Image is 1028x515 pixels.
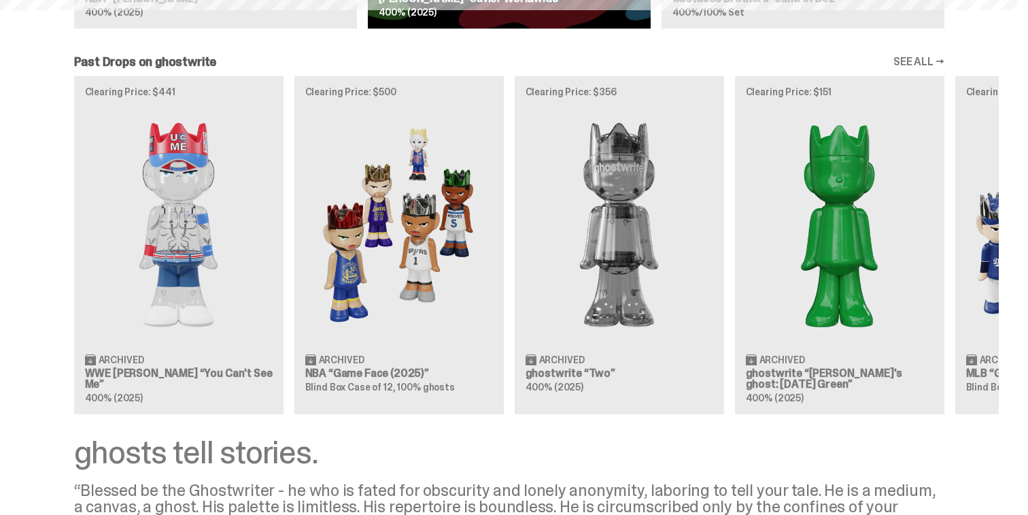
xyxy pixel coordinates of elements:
a: SEE ALL → [893,56,944,67]
img: Game Face (2025) [305,107,493,342]
h3: ghostwrite “[PERSON_NAME]'s ghost: [DATE] Green” [746,368,933,390]
div: ghosts tell stories. [74,436,944,469]
h2: Past Drops on ghostwrite [74,56,217,68]
p: Clearing Price: $356 [526,87,713,97]
p: Clearing Price: $151 [746,87,933,97]
span: 400%/100% Set [672,6,744,18]
h3: ghostwrite “Two” [526,368,713,379]
a: Clearing Price: $151 Schrödinger's ghost: Sunday Green Archived [735,76,944,414]
p: Clearing Price: $441 [85,87,273,97]
a: Clearing Price: $356 Two Archived [515,76,724,414]
img: Schrödinger's ghost: Sunday Green [746,107,933,342]
a: Clearing Price: $441 You Can't See Me Archived [74,76,284,414]
img: Two [526,107,713,342]
h3: NBA “Game Face (2025)” [305,368,493,379]
span: Archived [539,355,585,365]
span: 400% (2025) [526,381,583,393]
span: 400% (2025) [746,392,804,404]
img: You Can't See Me [85,107,273,342]
span: Blind Box Case of 12, 100% ghosts [305,381,455,393]
span: 400% (2025) [85,6,143,18]
span: Archived [99,355,144,365]
span: Archived [759,355,805,365]
a: Clearing Price: $500 Game Face (2025) Archived [294,76,504,414]
span: 400% (2025) [85,392,143,404]
h3: WWE [PERSON_NAME] “You Can't See Me” [85,368,273,390]
span: Archived [980,355,1025,365]
span: Archived [319,355,364,365]
span: 400% (2025) [379,6,436,18]
p: Clearing Price: $500 [305,87,493,97]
